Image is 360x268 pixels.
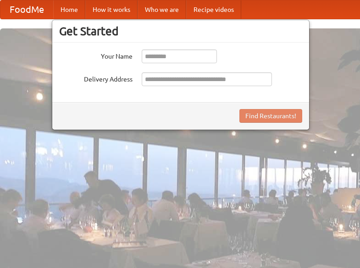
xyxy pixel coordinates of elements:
[59,24,302,38] h3: Get Started
[53,0,85,19] a: Home
[59,72,133,84] label: Delivery Address
[186,0,241,19] a: Recipe videos
[85,0,138,19] a: How it works
[239,109,302,123] button: Find Restaurants!
[138,0,186,19] a: Who we are
[0,0,53,19] a: FoodMe
[59,49,133,61] label: Your Name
